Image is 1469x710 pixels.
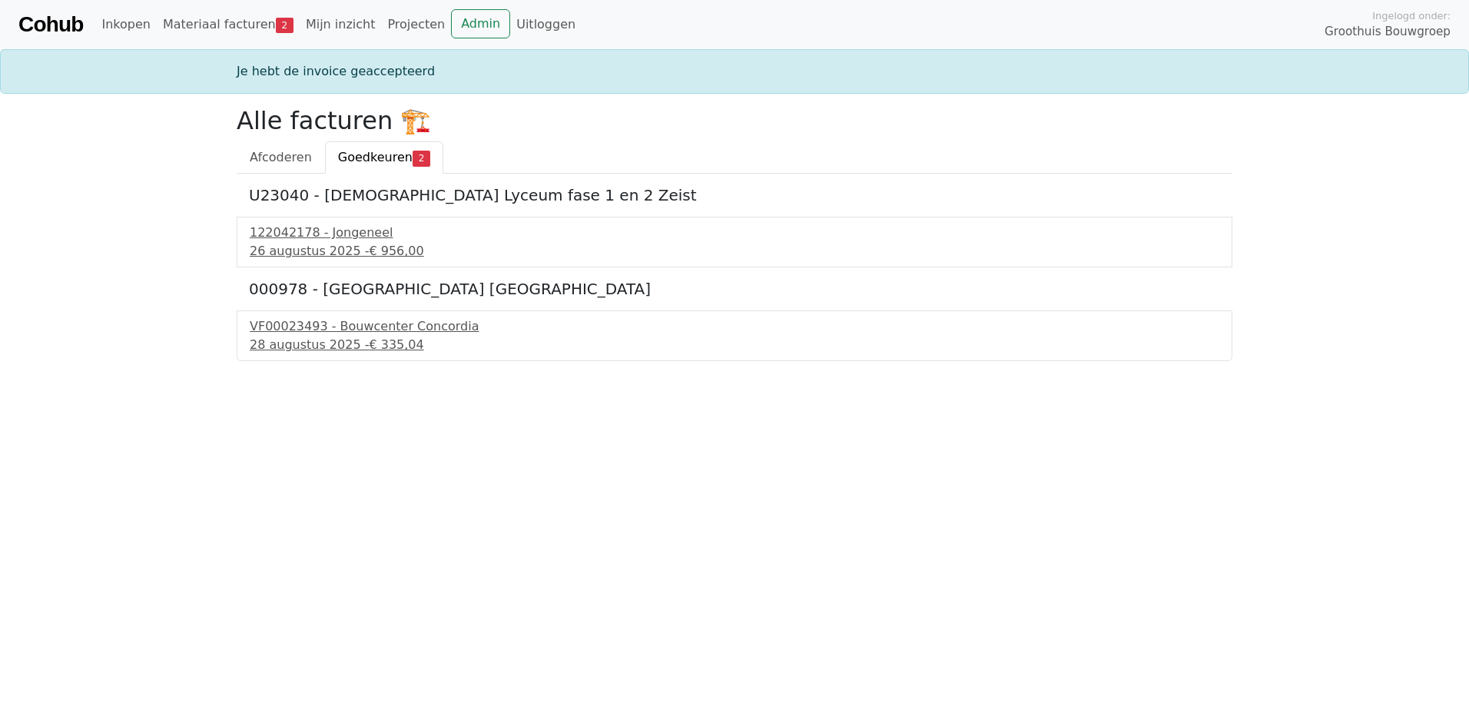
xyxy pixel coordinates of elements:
a: Admin [451,9,510,38]
a: 122042178 - Jongeneel26 augustus 2025 -€ 956,00 [250,224,1219,260]
h2: Alle facturen 🏗️ [237,106,1232,135]
a: Afcoderen [237,141,325,174]
span: Groothuis Bouwgroep [1325,23,1451,41]
span: Ingelogd onder: [1372,8,1451,23]
div: 122042178 - Jongeneel [250,224,1219,242]
h5: 000978 - [GEOGRAPHIC_DATA] [GEOGRAPHIC_DATA] [249,280,1220,298]
div: VF00023493 - Bouwcenter Concordia [250,317,1219,336]
span: 2 [413,151,430,166]
a: Goedkeuren2 [325,141,443,174]
a: Cohub [18,6,83,43]
a: Inkopen [95,9,156,40]
div: 28 augustus 2025 - [250,336,1219,354]
span: Afcoderen [250,150,312,164]
span: 2 [276,18,293,33]
span: Goedkeuren [338,150,413,164]
span: € 335,04 [369,337,423,352]
span: € 956,00 [369,244,423,258]
a: Mijn inzicht [300,9,382,40]
a: VF00023493 - Bouwcenter Concordia28 augustus 2025 -€ 335,04 [250,317,1219,354]
a: Uitloggen [510,9,582,40]
div: 26 augustus 2025 - [250,242,1219,260]
h5: U23040 - [DEMOGRAPHIC_DATA] Lyceum fase 1 en 2 Zeist [249,186,1220,204]
a: Projecten [381,9,451,40]
a: Materiaal facturen2 [157,9,300,40]
div: Je hebt de invoice geaccepteerd [227,62,1242,81]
